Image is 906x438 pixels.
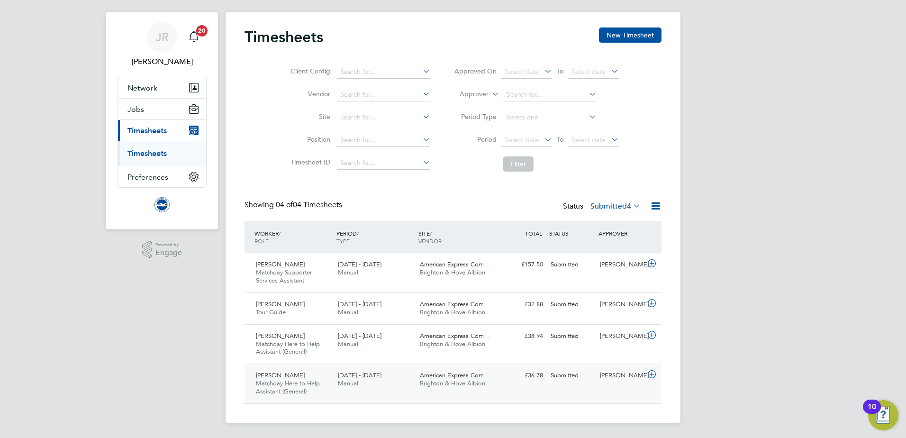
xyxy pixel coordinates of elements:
[154,197,170,212] img: brightonandhovealbion-logo-retina.png
[337,111,430,124] input: Search for...
[503,88,597,101] input: Search for...
[525,229,542,237] span: TOTAL
[256,332,305,340] span: [PERSON_NAME]
[337,88,430,101] input: Search for...
[127,105,144,114] span: Jobs
[596,297,645,312] div: [PERSON_NAME]
[420,340,485,348] span: Brighton & Hove Albion
[554,65,566,77] span: To
[245,200,344,210] div: Showing
[118,22,207,67] a: JR[PERSON_NAME]
[254,237,269,245] span: ROLE
[547,328,596,344] div: Submitted
[127,149,167,158] a: Timesheets
[420,308,485,316] span: Brighton & Hove Albion
[252,225,334,249] div: WORKER
[155,241,182,249] span: Powered by
[420,260,490,268] span: American Express Com…
[279,229,281,237] span: /
[430,229,432,237] span: /
[336,237,350,245] span: TYPE
[256,260,305,268] span: [PERSON_NAME]
[276,200,342,210] span: 04 Timesheets
[256,340,320,356] span: Matchday Here to Help Assistant (General)
[338,300,381,308] span: [DATE] - [DATE]
[446,90,489,99] label: Approver
[599,27,661,43] button: New Timesheet
[338,371,381,379] span: [DATE] - [DATE]
[118,99,206,119] button: Jobs
[127,173,168,182] span: Preferences
[118,141,206,166] div: Timesheets
[503,111,597,124] input: Select one
[498,297,547,312] div: £32.88
[420,332,490,340] span: American Express Com…
[547,297,596,312] div: Submitted
[505,136,539,144] span: Select date
[571,67,606,76] span: Select date
[454,135,497,144] label: Period
[288,90,330,98] label: Vendor
[338,332,381,340] span: [DATE] - [DATE]
[118,197,207,212] a: Go to home page
[547,368,596,383] div: Submitted
[334,225,416,249] div: PERIOD
[454,112,497,121] label: Period Type
[245,27,323,46] h2: Timesheets
[596,225,645,242] div: APPROVER
[420,268,485,276] span: Brighton & Hove Albion
[142,241,182,259] a: Powered byEngage
[357,229,359,237] span: /
[571,136,606,144] span: Select date
[338,340,358,348] span: Manual
[118,120,206,141] button: Timesheets
[416,225,498,249] div: SITE
[127,83,157,92] span: Network
[288,158,330,166] label: Timesheet ID
[155,249,182,257] span: Engage
[337,134,430,147] input: Search for...
[184,22,203,52] a: 20
[118,77,206,98] button: Network
[338,260,381,268] span: [DATE] - [DATE]
[256,371,305,379] span: [PERSON_NAME]
[418,237,442,245] span: VENDOR
[547,257,596,273] div: Submitted
[127,126,167,135] span: Timesheets
[106,12,218,229] nav: Main navigation
[156,31,169,43] span: JR
[256,268,312,284] span: Matchday Supporter Services Assistant
[276,200,293,210] span: 04 of
[256,379,320,395] span: Matchday Here to Help Assistant (General)
[498,368,547,383] div: £36.78
[256,300,305,308] span: [PERSON_NAME]
[498,328,547,344] div: £38.94
[868,400,898,430] button: Open Resource Center, 10 new notifications
[288,67,330,75] label: Client Config
[420,300,490,308] span: American Express Com…
[196,25,208,36] span: 20
[118,56,207,67] span: Joe Radley-Martin
[256,308,286,316] span: Tour Guide
[554,133,566,146] span: To
[868,407,876,419] div: 10
[590,201,641,211] label: Submitted
[420,371,490,379] span: American Express Com…
[338,308,358,316] span: Manual
[288,112,330,121] label: Site
[118,166,206,187] button: Preferences
[505,67,539,76] span: Select date
[338,379,358,387] span: Manual
[288,135,330,144] label: Position
[454,67,497,75] label: Approved On
[596,368,645,383] div: [PERSON_NAME]
[563,200,643,213] div: Status
[596,257,645,273] div: [PERSON_NAME]
[420,379,485,387] span: Brighton & Hove Albion
[338,268,358,276] span: Manual
[627,201,631,211] span: 4
[547,225,596,242] div: STATUS
[337,65,430,79] input: Search for...
[503,156,534,172] button: Filter
[337,156,430,170] input: Search for...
